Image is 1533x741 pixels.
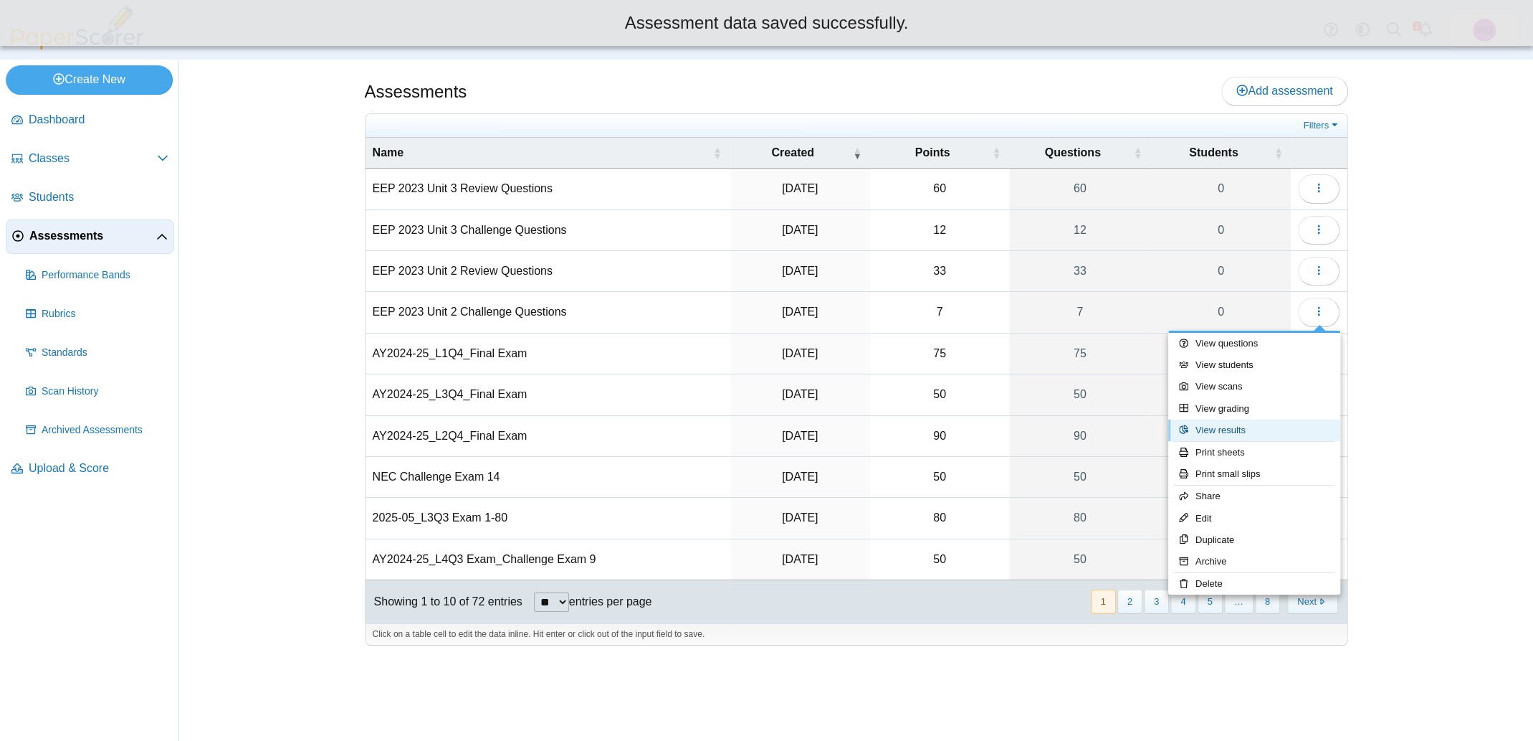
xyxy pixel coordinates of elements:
a: Delete [1168,573,1340,595]
a: Duplicate [1168,529,1340,551]
a: Dashboard [6,103,174,138]
td: 50 [870,374,1009,415]
span: Assessments [29,228,156,244]
a: 50 [1009,457,1150,497]
td: NEC Challenge Exam 14 [366,457,730,498]
span: Created [771,146,814,159]
button: 5 [1198,590,1223,613]
span: Archived Assessments [42,423,168,438]
span: Points : Activate to sort [992,138,1000,168]
a: PaperScorer [6,39,149,52]
a: Rubrics [20,297,174,331]
a: 50 [1009,539,1150,580]
span: Name [373,146,404,159]
a: Scan History [20,374,174,409]
a: 90 [1009,416,1150,456]
a: 80 [1009,498,1150,538]
a: Classes [6,142,174,176]
span: Classes [29,151,157,166]
span: Dashboard [29,112,168,128]
a: View scans [1168,376,1340,397]
div: Showing 1 to 10 of 72 entries [366,580,522,623]
time: Jun 23, 2025 at 12:52 PM [782,430,818,442]
time: Sep 4, 2025 at 6:24 PM [782,306,818,318]
span: … [1224,590,1253,613]
h1: Assessments [365,80,467,104]
a: Add assessment [1221,77,1347,105]
td: EEP 2023 Unit 3 Challenge Questions [366,210,730,251]
a: View questions [1168,333,1340,354]
a: 50 [1009,374,1150,415]
td: EEP 2023 Unit 3 Review Questions [366,169,730,209]
a: 0 [1150,210,1291,250]
span: Created : Activate to remove sorting [853,138,861,168]
a: 8 [1150,374,1291,415]
span: Questions [1045,146,1101,159]
nav: pagination [1089,590,1339,613]
a: Performance Bands [20,258,174,293]
td: 7 [870,292,1009,333]
a: Share [1168,486,1340,507]
td: 60 [870,169,1009,209]
a: Print sheets [1168,442,1340,463]
time: Sep 4, 2025 at 6:25 PM [782,224,818,236]
a: Edit [1168,508,1340,529]
button: Next [1287,590,1338,613]
span: Scan History [42,384,168,399]
a: 10 [1150,416,1291,456]
time: Jun 5, 2025 at 3:10 PM [782,471,818,483]
span: Add assessment [1236,85,1332,97]
td: 50 [870,457,1009,498]
a: 8 [1150,498,1291,538]
td: 2025-05_L3Q3 Exam 1-80 [366,498,730,539]
button: 2 [1117,590,1142,613]
time: Jun 23, 2025 at 1:40 PM [782,388,818,400]
a: View grading [1168,398,1340,420]
td: 80 [870,498,1009,539]
a: 0 [1150,251,1291,291]
a: Standards [20,336,174,370]
td: AY2024-25_L2Q4_Final Exam [366,416,730,457]
td: 33 [870,251,1009,292]
span: Rubrics [42,307,168,321]
div: Assessment data saved successfully. [11,11,1522,35]
a: Upload & Score [6,452,174,486]
span: Name : Activate to sort [713,138,722,168]
a: 0 [1150,292,1291,332]
span: Upload & Score [29,461,168,476]
a: 9 [1150,539,1291,580]
a: 75 [1009,334,1150,374]
span: Students : Activate to sort [1274,138,1282,168]
td: 90 [870,416,1009,457]
td: EEP 2023 Unit 2 Review Questions [366,251,730,292]
span: Points [915,146,950,159]
a: Print small slips [1168,463,1340,485]
span: Performance Bands [42,268,168,283]
td: AY2024-25_L3Q4_Final Exam [366,374,730,415]
span: Standards [42,346,168,360]
a: Students [6,181,174,215]
a: 0 [1150,169,1291,209]
a: 33 [1009,251,1150,291]
a: Archived Assessments [20,413,174,448]
button: 1 [1091,590,1116,613]
a: 7 [1009,292,1150,332]
span: Students [1189,146,1238,159]
td: AY2024-25_L4Q3 Exam_Challenge Exam 9 [366,539,730,580]
button: 4 [1170,590,1195,613]
a: Archive [1168,551,1340,572]
time: Sep 4, 2025 at 6:25 PM [782,265,818,277]
td: 50 [870,539,1009,580]
a: Assessments [6,220,174,254]
a: 24 [1150,334,1291,374]
label: entries per page [569,595,652,608]
td: AY2024-25_L1Q4_Final Exam [366,334,730,374]
td: 75 [870,334,1009,374]
div: Click on a table cell to edit the data inline. Hit enter or click out of the input field to save. [366,623,1347,645]
button: 8 [1255,590,1280,613]
a: 12 [1009,210,1150,250]
a: View results [1168,420,1340,441]
a: 8 [1150,457,1291,497]
span: Students [29,189,168,205]
td: 12 [870,210,1009,251]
